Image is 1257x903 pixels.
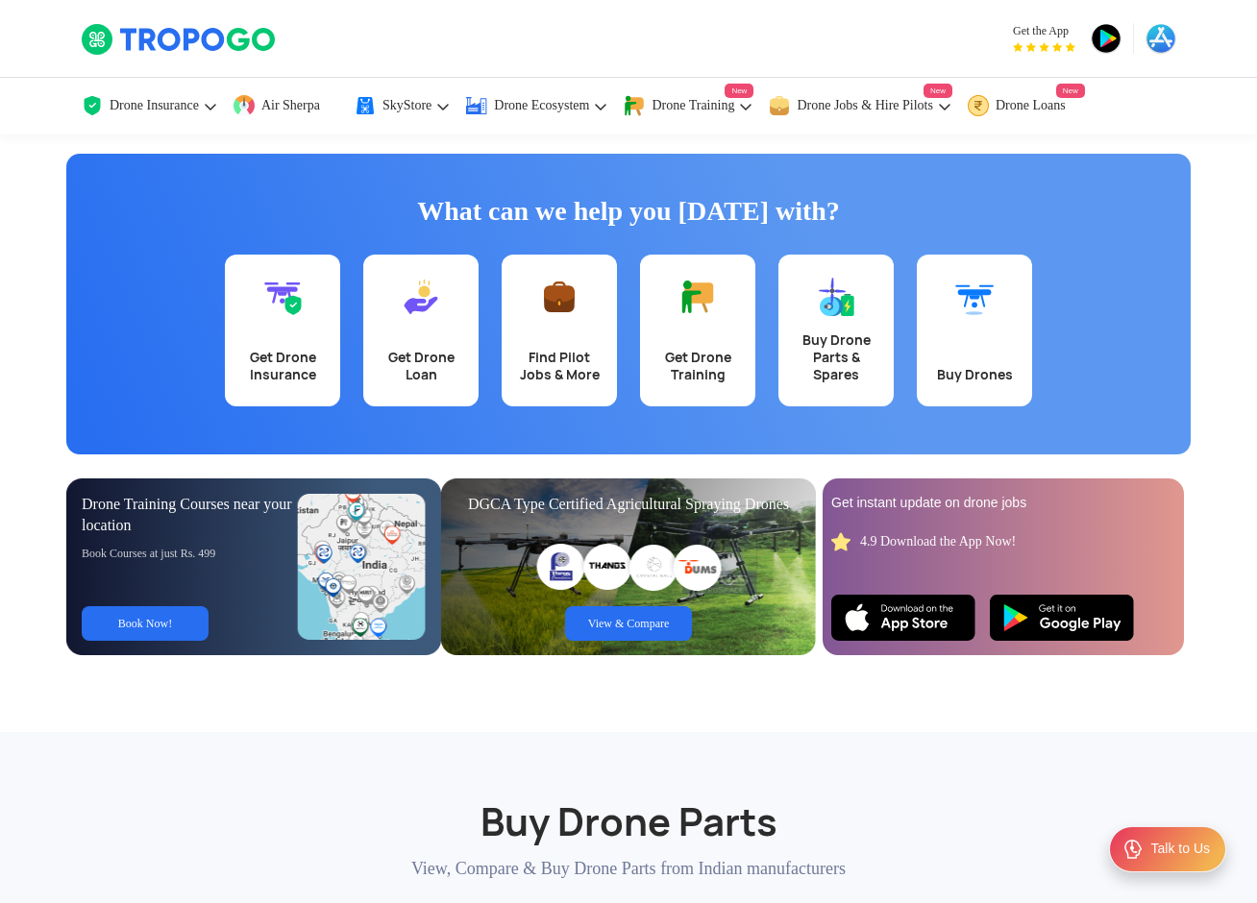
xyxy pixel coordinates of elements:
a: Air Sherpa [233,78,339,134]
a: Drone Ecosystem [465,78,608,134]
span: New [725,84,753,98]
span: Drone Jobs & Hire Pilots [797,98,933,113]
div: Find Pilot Jobs & More [513,349,605,383]
img: Buy Drone Parts & Spares [817,278,855,316]
div: DGCA Type Certified Agricultural Spraying Drones [456,494,801,515]
div: 4.9 Download the App Now! [860,532,1016,550]
div: Get instant update on drone jobs [831,494,1175,513]
img: ic_Support.svg [1121,838,1145,861]
img: Playstore [990,595,1134,641]
img: Get Drone Insurance [263,278,302,316]
a: Drone Insurance [81,78,218,134]
a: Buy Drones [917,255,1032,406]
a: View & Compare [565,606,692,641]
img: Buy Drones [955,278,994,316]
a: Book Now! [82,606,209,641]
div: Buy Drone Parts & Spares [790,331,882,383]
div: Book Courses at just Rs. 499 [82,546,299,561]
img: App Raking [1013,42,1075,52]
h1: What can we help you [DATE] with? [81,192,1176,231]
img: playstore [1091,23,1121,54]
img: appstore [1146,23,1176,54]
div: Drone Training Courses near your location [82,494,299,536]
span: Get the App [1013,23,1075,38]
span: New [1056,84,1085,98]
div: Buy Drones [928,366,1021,383]
p: View, Compare & Buy Drone Parts from Indian manufacturers [81,857,1176,881]
div: Get Drone Insurance [236,349,329,383]
a: Buy Drone Parts & Spares [778,255,894,406]
a: Get Drone Training [640,255,755,406]
div: Talk to Us [1151,840,1210,859]
span: Air Sherpa [261,98,320,113]
img: star_rating [831,532,850,551]
a: Drone TrainingNew [623,78,753,134]
a: Get Drone Insurance [225,255,340,406]
a: Drone Jobs & Hire PilotsNew [768,78,952,134]
span: Drone Insurance [110,98,199,113]
span: SkyStore [382,98,431,113]
h2: Buy Drone Parts [81,751,1176,847]
span: New [924,84,952,98]
a: Find Pilot Jobs & More [502,255,617,406]
a: Drone LoansNew [967,78,1085,134]
span: Drone Training [652,98,734,113]
span: Drone Loans [996,98,1066,113]
a: Get Drone Loan [363,255,479,406]
div: Get Drone Loan [375,349,467,383]
div: Get Drone Training [652,349,744,383]
img: Find Pilot Jobs & More [540,278,579,316]
img: Ios [831,595,975,641]
span: Drone Ecosystem [494,98,589,113]
img: TropoGo Logo [81,23,278,56]
img: Get Drone Training [678,278,717,316]
img: Get Drone Loan [402,278,440,316]
a: SkyStore [354,78,451,134]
